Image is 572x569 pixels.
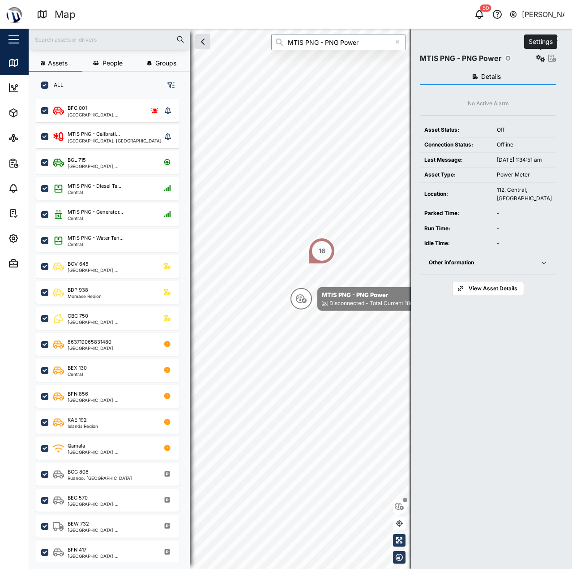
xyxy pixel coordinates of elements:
[4,4,24,24] img: Main Logo
[424,141,488,149] div: Connection Status:
[68,190,121,194] div: Central
[68,104,87,112] div: BFC 001
[322,290,435,299] div: MTIS PNG - PNG Power
[23,58,43,68] div: Map
[497,156,552,164] div: [DATE] 1:34:51 am
[319,246,325,256] div: 16
[420,251,556,274] button: Other information
[308,237,335,264] div: Map marker
[424,209,488,218] div: Parked Time:
[452,282,524,295] a: View Asset Details
[497,126,552,134] div: Off
[48,60,68,66] span: Assets
[68,546,86,554] div: BFN 417
[68,468,89,476] div: BCG 808
[68,112,141,117] div: [GEOGRAPHIC_DATA], [GEOGRAPHIC_DATA]
[23,233,55,243] div: Settings
[424,171,488,179] div: Asset Type:
[34,33,184,46] input: Search assets or drivers
[29,29,572,569] canvas: Map
[68,242,124,246] div: Central
[68,338,111,346] div: 863719065831480
[68,476,132,480] div: Ruango, [GEOGRAPHIC_DATA]
[102,60,123,66] span: People
[68,450,153,454] div: [GEOGRAPHIC_DATA], [GEOGRAPHIC_DATA]
[509,8,565,21] button: [PERSON_NAME]
[68,364,87,372] div: BEX 130
[429,259,529,267] div: Other information
[68,138,162,143] div: [GEOGRAPHIC_DATA], [GEOGRAPHIC_DATA]
[424,224,488,233] div: Run Time:
[68,156,86,164] div: BGL 715
[497,171,552,179] div: Power Meter
[68,286,88,294] div: BDP 938
[271,34,406,50] input: Search by People, Asset, Geozone or Place
[68,130,120,138] div: MTIS PNG - Calibrati...
[23,108,51,118] div: Assets
[23,133,45,143] div: Sites
[68,502,153,506] div: [GEOGRAPHIC_DATA], [GEOGRAPHIC_DATA]
[55,7,76,22] div: Map
[23,208,48,218] div: Tasks
[68,520,89,528] div: BEW 732
[68,528,153,532] div: [GEOGRAPHIC_DATA], [GEOGRAPHIC_DATA]
[68,346,113,350] div: [GEOGRAPHIC_DATA]
[68,416,87,424] div: KAE 192
[68,260,89,268] div: BCV 645
[23,158,54,168] div: Reports
[68,268,153,272] div: [GEOGRAPHIC_DATA], [GEOGRAPHIC_DATA]
[23,183,51,193] div: Alarms
[68,164,153,168] div: [GEOGRAPHIC_DATA], [GEOGRAPHIC_DATA]
[68,442,85,450] div: Qamala
[48,82,64,89] label: ALL
[68,320,153,324] div: [GEOGRAPHIC_DATA], [GEOGRAPHIC_DATA]
[497,209,552,218] div: -
[420,53,502,64] div: MTIS PNG - PNG Power
[481,73,501,80] span: Details
[23,259,50,268] div: Admin
[68,312,88,320] div: CBC 750
[23,83,64,93] div: Dashboard
[68,372,87,376] div: Central
[480,4,491,12] div: 50
[155,60,176,66] span: Groups
[469,282,517,295] span: View Asset Details
[329,299,435,308] div: Disconnected - Total Current 186,458.32A
[36,96,189,562] div: grid
[424,126,488,134] div: Asset Status:
[497,239,552,248] div: -
[68,234,124,242] div: MTIS PNG - Water Tan...
[497,224,552,233] div: -
[424,239,488,248] div: Idle Time:
[68,216,123,220] div: Central
[68,294,102,298] div: Momase Region
[424,190,488,198] div: Location:
[497,141,552,149] div: Offline
[497,186,552,203] div: 112, Central, [GEOGRAPHIC_DATA]
[424,156,488,164] div: Last Message:
[68,398,153,402] div: [GEOGRAPHIC_DATA], [GEOGRAPHIC_DATA]
[68,182,121,190] div: MTIS PNG - Diesel Ta...
[68,424,98,428] div: Islands Region
[290,287,440,311] div: Map marker
[522,9,565,20] div: [PERSON_NAME]
[468,99,509,108] div: No Active Alarm
[68,554,153,558] div: [GEOGRAPHIC_DATA], [GEOGRAPHIC_DATA]
[68,494,88,502] div: BEG 570
[68,208,123,216] div: MTIS PNG - Generator...
[68,390,88,398] div: BFN 856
